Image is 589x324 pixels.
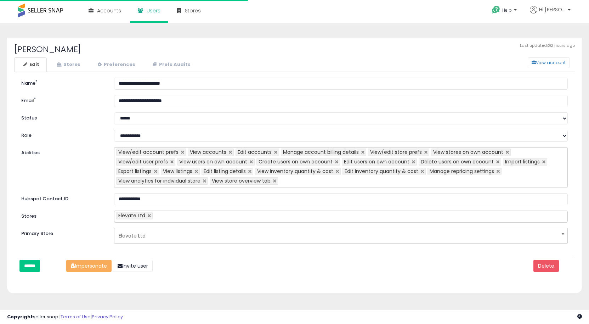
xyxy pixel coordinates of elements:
[14,57,47,72] a: Edit
[505,158,540,165] span: Import listings
[190,149,226,156] span: View accounts
[118,149,179,156] span: View/edit account prefs
[143,57,198,72] a: Prefs Audits
[421,158,494,165] span: Delete users on own account
[185,7,201,14] span: Stores
[539,6,566,13] span: Hi [PERSON_NAME]
[16,78,109,87] label: Name
[16,95,109,104] label: Email
[89,57,143,72] a: Preferences
[522,57,533,68] a: View account
[118,168,152,175] span: Export listings
[21,150,40,156] label: Abilities
[61,313,91,320] a: Terms of Use
[7,313,33,320] strong: Copyright
[118,158,168,165] span: View/edit user prefs
[502,7,512,13] span: Help
[533,260,559,272] button: Delete
[97,7,121,14] span: Accounts
[204,168,246,175] span: Edit listing details
[370,149,422,156] span: View/edit store prefs
[430,168,494,175] span: Manage repricing settings
[212,177,271,184] span: View store overview tab
[16,211,109,220] label: Stores
[528,57,570,68] button: View account
[147,7,160,14] span: Users
[7,314,123,320] div: seller snap | |
[66,260,112,272] button: Impersonate
[163,168,192,175] span: View listings
[530,6,571,22] a: Hi [PERSON_NAME]
[259,158,333,165] span: Create users on own account
[238,149,272,156] span: Edit accounts
[283,149,359,156] span: Manage account billing details
[47,57,88,72] a: Stores
[92,313,123,320] a: Privacy Policy
[16,228,109,237] label: Primary Store
[16,130,109,139] label: Role
[119,230,554,242] span: Elevate Ltd
[14,45,575,54] h2: [PERSON_NAME]
[118,177,200,184] span: View analytics for individual store
[16,112,109,122] label: Status
[16,193,109,202] label: Hubspot Contact ID
[179,158,247,165] span: View users on own account
[118,212,145,219] span: Elevate Ltd
[344,158,409,165] span: Edit users on own account
[345,168,418,175] span: Edit inventory quantity & cost
[257,168,333,175] span: View inventory quantity & cost
[492,5,500,14] i: Get Help
[113,260,153,272] button: Invite user
[433,149,503,156] span: View stores on own account
[520,43,575,49] span: Last updated: 2 hours ago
